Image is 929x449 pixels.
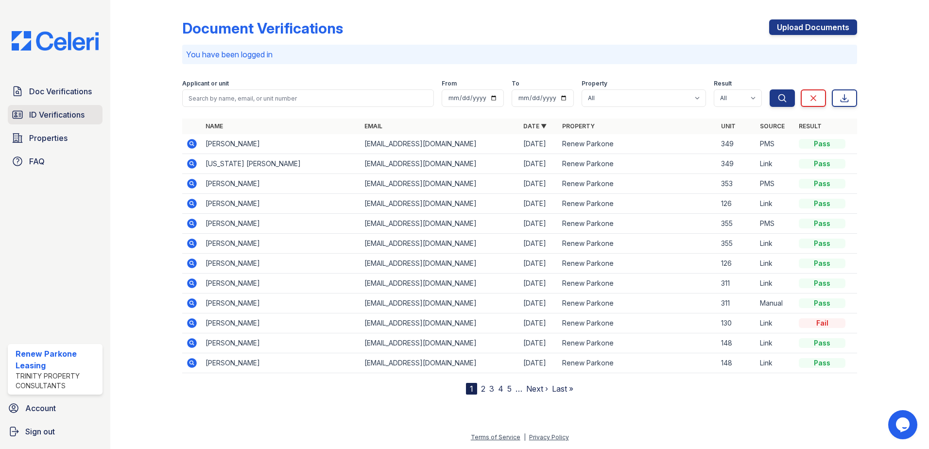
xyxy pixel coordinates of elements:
a: Result [799,122,822,130]
td: 311 [717,294,756,313]
td: [DATE] [519,313,558,333]
input: Search by name, email, or unit number [182,89,434,107]
span: FAQ [29,155,45,167]
td: Renew Parkone [558,313,717,333]
span: Doc Verifications [29,86,92,97]
div: Pass [799,219,845,228]
td: Link [756,194,795,214]
td: Renew Parkone [558,174,717,194]
td: Renew Parkone [558,333,717,353]
td: PMS [756,134,795,154]
td: Link [756,313,795,333]
a: Doc Verifications [8,82,103,101]
td: [PERSON_NAME] [202,313,361,333]
div: Pass [799,179,845,189]
a: FAQ [8,152,103,171]
td: [DATE] [519,333,558,353]
td: [EMAIL_ADDRESS][DOMAIN_NAME] [361,333,519,353]
div: Pass [799,239,845,248]
td: Link [756,353,795,373]
a: Date ▼ [523,122,547,130]
a: Properties [8,128,103,148]
td: Renew Parkone [558,154,717,174]
td: [DATE] [519,353,558,373]
td: [EMAIL_ADDRESS][DOMAIN_NAME] [361,313,519,333]
a: Source [760,122,785,130]
td: Renew Parkone [558,254,717,274]
a: 4 [498,384,503,394]
a: 2 [481,384,485,394]
td: [PERSON_NAME] [202,254,361,274]
td: [DATE] [519,194,558,214]
div: Pass [799,278,845,288]
td: [PERSON_NAME] [202,353,361,373]
td: Renew Parkone [558,194,717,214]
td: [PERSON_NAME] [202,234,361,254]
div: | [524,433,526,441]
td: 148 [717,333,756,353]
td: [EMAIL_ADDRESS][DOMAIN_NAME] [361,174,519,194]
a: Name [206,122,223,130]
div: 1 [466,383,477,395]
td: Link [756,274,795,294]
td: [EMAIL_ADDRESS][DOMAIN_NAME] [361,134,519,154]
div: Pass [799,338,845,348]
iframe: chat widget [888,410,919,439]
td: Link [756,333,795,353]
a: Unit [721,122,736,130]
a: Privacy Policy [529,433,569,441]
td: 126 [717,194,756,214]
a: Property [562,122,595,130]
td: [DATE] [519,294,558,313]
label: Result [714,80,732,87]
td: [PERSON_NAME] [202,333,361,353]
div: Renew Parkone Leasing [16,348,99,371]
td: 126 [717,254,756,274]
a: Terms of Service [471,433,520,441]
td: PMS [756,214,795,234]
td: Link [756,254,795,274]
td: [DATE] [519,154,558,174]
span: Account [25,402,56,414]
img: CE_Logo_Blue-a8612792a0a2168367f1c8372b55b34899dd931a85d93a1a3d3e32e68fde9ad4.png [4,31,106,51]
td: [PERSON_NAME] [202,174,361,194]
td: 355 [717,214,756,234]
td: 355 [717,234,756,254]
a: Email [364,122,382,130]
td: Renew Parkone [558,274,717,294]
td: [PERSON_NAME] [202,194,361,214]
td: [PERSON_NAME] [202,274,361,294]
td: [EMAIL_ADDRESS][DOMAIN_NAME] [361,154,519,174]
td: 349 [717,154,756,174]
span: Properties [29,132,68,144]
div: Pass [799,159,845,169]
td: 349 [717,134,756,154]
td: [DATE] [519,234,558,254]
td: 353 [717,174,756,194]
a: 5 [507,384,512,394]
td: [EMAIL_ADDRESS][DOMAIN_NAME] [361,353,519,373]
td: [PERSON_NAME] [202,134,361,154]
div: Fail [799,318,845,328]
td: [PERSON_NAME] [202,214,361,234]
td: [DATE] [519,174,558,194]
label: Applicant or unit [182,80,229,87]
td: Link [756,234,795,254]
td: [EMAIL_ADDRESS][DOMAIN_NAME] [361,254,519,274]
td: Renew Parkone [558,353,717,373]
span: ID Verifications [29,109,85,121]
td: 148 [717,353,756,373]
td: [EMAIL_ADDRESS][DOMAIN_NAME] [361,294,519,313]
div: Pass [799,199,845,208]
div: Pass [799,298,845,308]
td: Link [756,154,795,174]
a: Upload Documents [769,19,857,35]
td: Renew Parkone [558,234,717,254]
td: Renew Parkone [558,294,717,313]
a: ID Verifications [8,105,103,124]
label: To [512,80,519,87]
td: [EMAIL_ADDRESS][DOMAIN_NAME] [361,194,519,214]
td: 130 [717,313,756,333]
td: [DATE] [519,254,558,274]
span: … [516,383,522,395]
